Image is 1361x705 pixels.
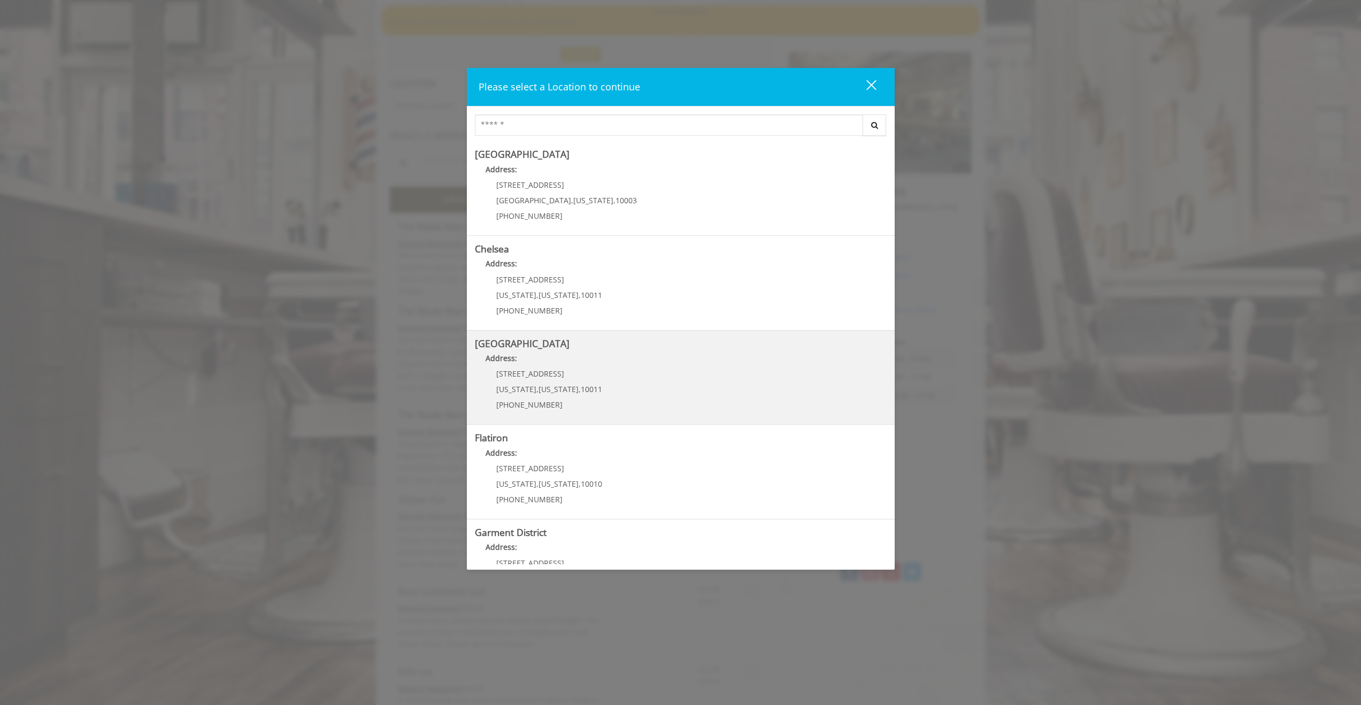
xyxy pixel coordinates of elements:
span: 10010 [581,479,602,489]
span: , [579,384,581,394]
div: close dialog [854,79,875,95]
span: [STREET_ADDRESS] [496,180,564,190]
span: , [536,479,539,489]
span: , [579,479,581,489]
span: [PHONE_NUMBER] [496,305,563,316]
b: Address: [486,353,517,363]
b: Address: [486,164,517,174]
span: [STREET_ADDRESS] [496,463,564,473]
b: Flatiron [475,431,508,444]
span: Please select a Location to continue [479,80,640,93]
span: [US_STATE] [539,290,579,300]
b: [GEOGRAPHIC_DATA] [475,148,570,160]
input: Search Center [475,114,863,136]
span: [US_STATE] [539,384,579,394]
span: [PHONE_NUMBER] [496,400,563,410]
span: [US_STATE] [496,479,536,489]
b: Chelsea [475,242,509,255]
b: Address: [486,258,517,269]
span: [STREET_ADDRESS] [496,558,564,568]
b: Address: [486,542,517,552]
span: [US_STATE] [496,384,536,394]
div: Center Select [475,114,887,141]
span: [US_STATE] [539,479,579,489]
span: 10011 [581,290,602,300]
span: , [536,384,539,394]
span: [STREET_ADDRESS] [496,369,564,379]
span: [STREET_ADDRESS] [496,274,564,285]
span: [PHONE_NUMBER] [496,494,563,504]
span: 10011 [581,384,602,394]
span: , [571,195,573,205]
span: [US_STATE] [496,290,536,300]
b: [GEOGRAPHIC_DATA] [475,337,570,350]
span: , [536,290,539,300]
span: 10003 [616,195,637,205]
button: close dialog [847,76,883,98]
span: [PHONE_NUMBER] [496,211,563,221]
b: Address: [486,448,517,458]
b: Garment District [475,526,547,539]
i: Search button [868,121,881,129]
span: , [613,195,616,205]
span: , [579,290,581,300]
span: [US_STATE] [573,195,613,205]
span: [GEOGRAPHIC_DATA] [496,195,571,205]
